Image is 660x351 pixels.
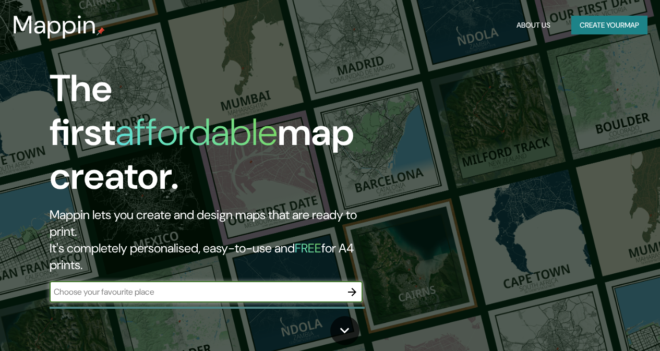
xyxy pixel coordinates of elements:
[50,67,380,207] h1: The first map creator.
[13,10,97,40] h3: Mappin
[97,27,105,35] img: mappin-pin
[115,108,278,156] h1: affordable
[571,16,647,35] button: Create yourmap
[50,207,380,273] h2: Mappin lets you create and design maps that are ready to print. It's completely personalised, eas...
[50,286,342,298] input: Choose your favourite place
[512,16,555,35] button: About Us
[295,240,321,256] h5: FREE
